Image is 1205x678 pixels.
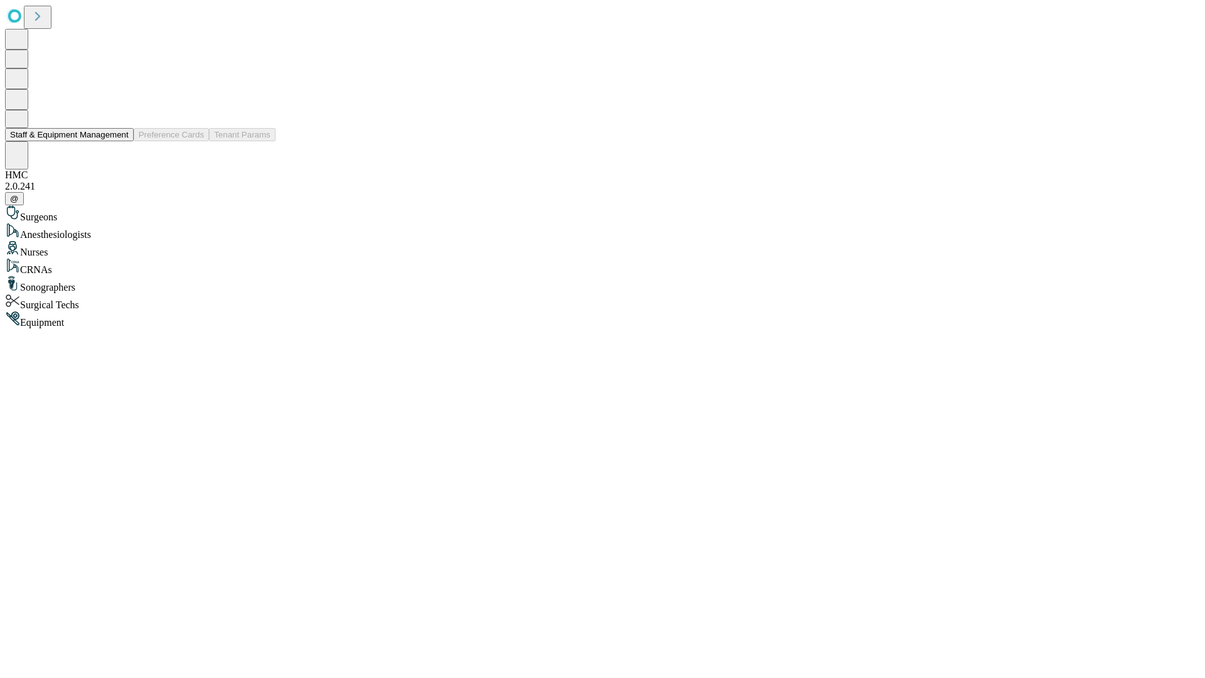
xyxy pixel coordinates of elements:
[5,240,1200,258] div: Nurses
[5,258,1200,276] div: CRNAs
[134,128,209,141] button: Preference Cards
[5,169,1200,181] div: HMC
[5,311,1200,328] div: Equipment
[5,205,1200,223] div: Surgeons
[5,223,1200,240] div: Anesthesiologists
[5,192,24,205] button: @
[5,128,134,141] button: Staff & Equipment Management
[5,293,1200,311] div: Surgical Techs
[5,276,1200,293] div: Sonographers
[5,181,1200,192] div: 2.0.241
[209,128,276,141] button: Tenant Params
[10,194,19,203] span: @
